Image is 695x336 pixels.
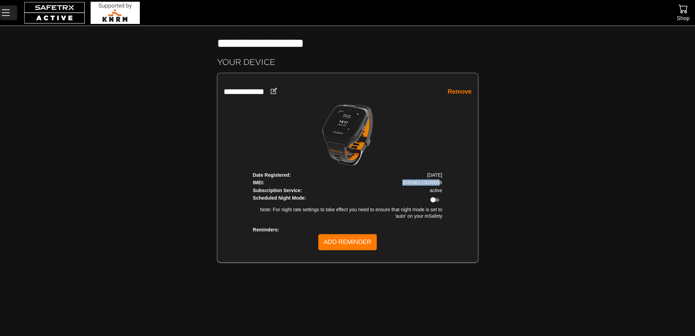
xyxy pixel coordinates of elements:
h2: Your Device [217,57,478,67]
button: Add Reminder [318,234,377,250]
span: Date Registered [253,172,291,178]
div: Shop [677,14,690,23]
span: Add Reminder [324,237,371,247]
a: Remove [447,88,471,96]
td: active [359,187,443,194]
img: mSafety.png [322,104,373,166]
td: 355090110039056 [359,179,443,186]
p: Note: For night rate settings to take effect you need to ensure that night mode is set to 'auto' ... [253,206,442,220]
span: Subscription Service [253,188,302,193]
span: Reminders [253,227,279,232]
img: RescueLogo.svg [91,2,140,24]
span: Scheduled Night Mode [253,195,306,201]
span: IMEI [253,180,264,185]
td: [DATE] [359,172,443,178]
